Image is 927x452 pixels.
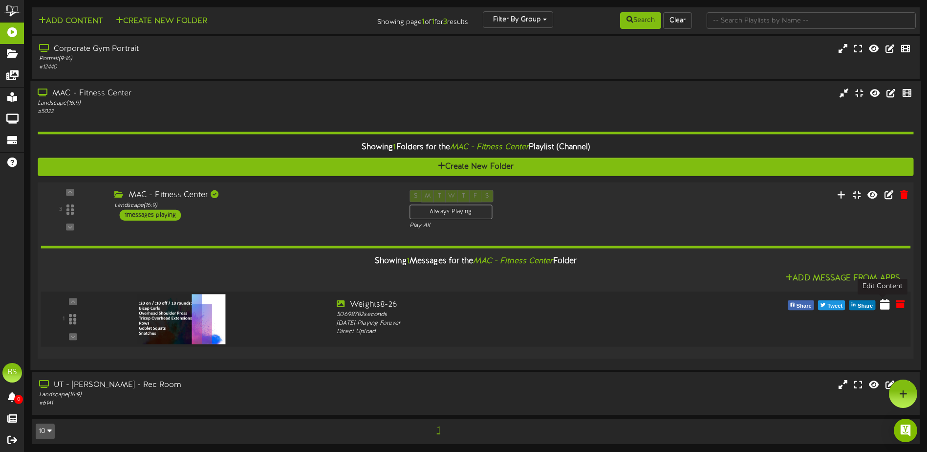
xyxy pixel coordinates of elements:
div: 50698782 seconds [337,311,688,319]
div: Weights8-26 [337,299,688,311]
span: 1 [407,257,410,266]
div: BS [2,363,22,383]
div: Play All [410,222,616,230]
div: Showing page of for results [326,11,475,28]
img: 28758222-d495-4c43-a35f-eaf7c8f5a135.jpg [137,294,226,344]
strong: 1 [422,18,425,26]
button: Clear [663,12,692,29]
button: Create New Folder [113,15,210,27]
div: Always Playing [410,204,492,219]
button: Share [849,300,876,310]
div: # 5022 [38,108,394,116]
button: Tweet [818,300,845,310]
div: Portrait ( 9:16 ) [39,55,394,63]
div: UT - [PERSON_NAME] - Rec Room [39,380,394,391]
div: Showing Folders for the Playlist (Channel) [30,137,921,158]
div: Direct Upload [337,328,688,337]
strong: 1 [431,18,434,26]
button: Add Content [36,15,106,27]
input: -- Search Playlists by Name -- [707,12,916,29]
button: Search [620,12,661,29]
div: Corporate Gym Portrait [39,44,394,55]
div: Open Intercom Messenger [894,419,917,442]
div: MAC - Fitness Center [38,88,394,99]
span: Share [856,301,875,312]
div: Landscape ( 16:9 ) [38,99,394,108]
strong: 3 [443,18,447,26]
span: 0 [14,395,23,404]
div: Showing Messages for the Folder [33,251,918,272]
button: Add Message From Apps [782,272,903,284]
i: MAC - Fitness Center [450,143,529,152]
span: 1 [434,425,443,436]
div: Landscape ( 16:9 ) [39,391,394,399]
button: Create New Folder [38,158,913,176]
i: MAC - Fitness Center [473,257,553,266]
div: # 12440 [39,63,394,71]
div: # 6141 [39,399,394,407]
div: MAC - Fitness Center [114,190,394,201]
span: Tweet [825,301,844,312]
span: 1 [393,143,396,152]
div: 1 messages playing [120,210,181,221]
button: Filter By Group [483,11,553,28]
button: Share [788,300,814,310]
div: [DATE] - Playing Forever [337,319,688,328]
span: Share [794,301,813,312]
div: Landscape ( 16:9 ) [114,201,394,209]
button: 10 [36,424,55,439]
